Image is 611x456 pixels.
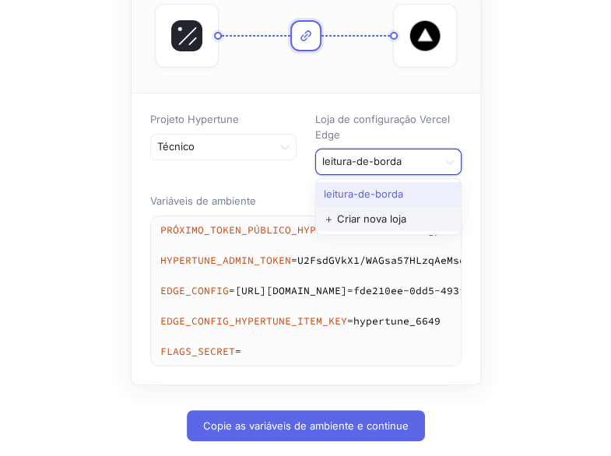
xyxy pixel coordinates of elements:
[324,212,406,225] font: ＋ Criar nova loja
[203,419,409,432] font: Copie as variáveis ​​de ambiente e continue
[324,188,403,200] font: leitura-de-borda
[315,113,450,141] font: Loja de configuração Vercel Edge
[150,113,239,125] font: Projeto Hypertune
[187,410,425,441] button: Copie as variáveis ​​de ambiente e continue
[150,195,256,207] font: Variáveis ​​de ambiente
